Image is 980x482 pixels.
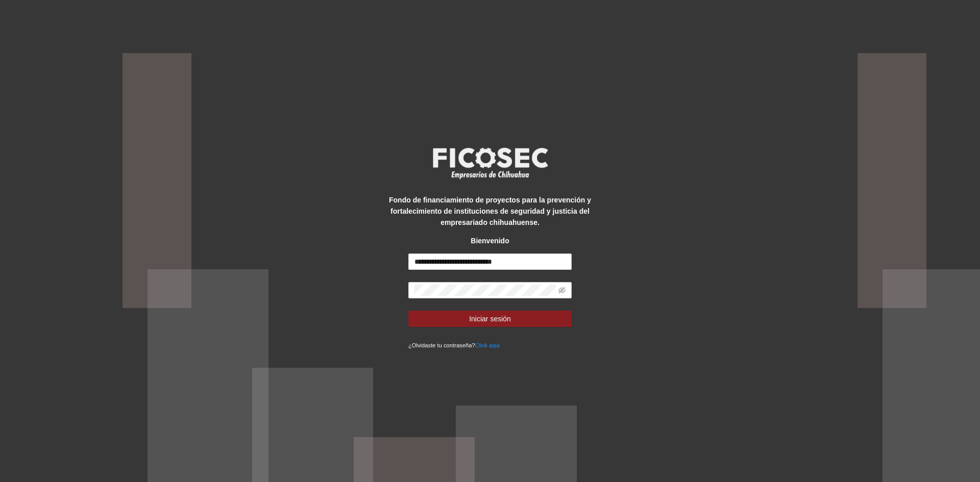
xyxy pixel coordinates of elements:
a: Click aqui [475,342,500,348]
img: logo [426,144,554,182]
span: eye-invisible [558,287,566,294]
strong: Fondo de financiamiento de proyectos para la prevención y fortalecimiento de instituciones de seg... [389,196,591,226]
button: Iniciar sesión [408,311,572,327]
small: ¿Olvidaste tu contraseña? [408,342,500,348]
strong: Bienvenido [471,237,509,245]
span: Iniciar sesión [469,313,511,324]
